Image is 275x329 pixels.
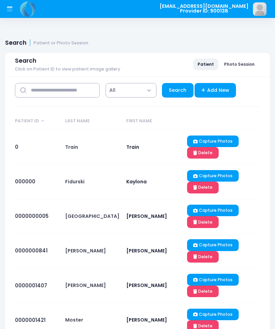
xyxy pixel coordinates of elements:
[187,286,218,297] a: Delete
[187,274,238,285] a: Capture Photos
[162,83,194,98] a: Search
[195,83,236,98] a: Add New
[123,112,184,130] th: First Name: activate to sort column ascending
[65,178,85,185] span: Fidurski
[187,309,238,320] a: Capture Photos
[126,144,139,150] span: Train
[5,39,88,46] h1: Search
[65,213,120,220] span: [GEOGRAPHIC_DATA]
[62,112,123,130] th: Last Name: activate to sort column ascending
[65,316,83,323] span: Moster
[187,205,238,216] a: Capture Photos
[187,251,218,263] a: Delete
[187,239,238,251] a: Capture Photos
[15,57,36,64] span: Search
[15,178,35,185] a: 000000
[220,59,259,70] a: Photo Session
[15,67,120,72] span: Click on Patient ID to view patient image gallery
[65,247,106,254] span: [PERSON_NAME]
[253,2,267,16] img: image
[65,282,106,289] span: [PERSON_NAME]
[15,316,45,324] a: 0000001421
[15,247,48,254] a: 0000000841
[126,178,147,185] span: Kaylona
[109,87,115,94] span: All
[187,182,218,193] a: Delete
[15,112,62,130] th: Patient ID: activate to sort column descending
[160,4,249,14] span: [EMAIL_ADDRESS][DOMAIN_NAME] Provider ID: 900138
[126,213,167,220] span: [PERSON_NAME]
[187,136,238,147] a: Capture Photos
[65,144,78,150] span: Train
[187,147,218,159] a: Delete
[15,212,49,220] a: 0000000005
[34,41,88,46] small: Patient or Photo Session
[193,59,218,70] a: Patient
[106,83,157,98] span: All
[15,282,47,289] a: 0000001407
[126,247,167,254] span: [PERSON_NAME]
[187,170,238,182] a: Capture Photos
[187,216,218,228] a: Delete
[126,282,167,289] span: [PERSON_NAME]
[19,1,37,18] img: Logo
[15,143,18,150] a: 0
[126,316,167,323] span: [PERSON_NAME]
